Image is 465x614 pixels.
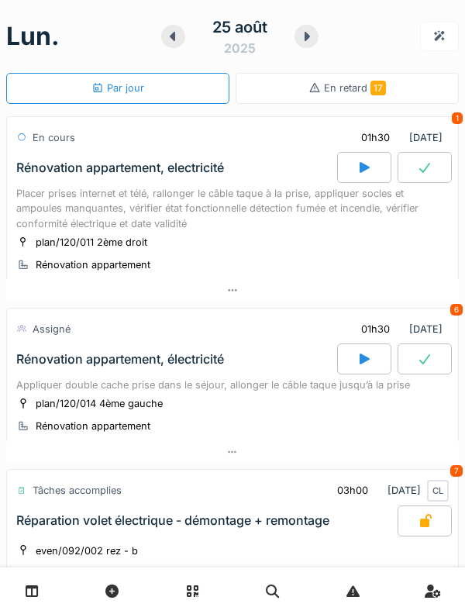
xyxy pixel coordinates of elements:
[348,315,449,343] div: [DATE]
[324,82,386,94] span: En retard
[450,465,463,477] div: 7
[6,22,60,51] h1: lun.
[212,16,267,39] div: 25 août
[361,130,390,145] div: 01h30
[33,130,75,145] div: En cours
[36,396,163,411] div: plan/120/014 4ème gauche
[36,566,143,581] div: volet électrique bloqué
[36,235,147,250] div: plan/120/011 2ème droit
[36,419,150,433] div: Rénovation appartement
[361,322,390,336] div: 01h30
[16,378,449,392] div: Appliquer double cache prise dans le séjour, allonger le câble taque jusqu’à la prise
[16,352,224,367] div: Rénovation appartement, électricité
[16,186,449,231] div: Placer prises internet et télé, rallonger le câble taque à la prise, appliquer socles et ampoules...
[427,480,449,502] div: CL
[348,123,449,152] div: [DATE]
[16,513,329,528] div: Réparation volet électrique - démontage + remontage
[324,476,449,505] div: [DATE]
[337,483,368,498] div: 03h00
[450,304,463,316] div: 6
[36,543,138,558] div: even/092/002 rez - b
[33,322,71,336] div: Assigné
[36,257,150,272] div: Rénovation appartement
[91,81,144,95] div: Par jour
[33,483,122,498] div: Tâches accomplies
[224,39,256,57] div: 2025
[452,112,463,124] div: 1
[16,160,224,175] div: Rénovation appartement, electricité
[370,81,386,95] span: 17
